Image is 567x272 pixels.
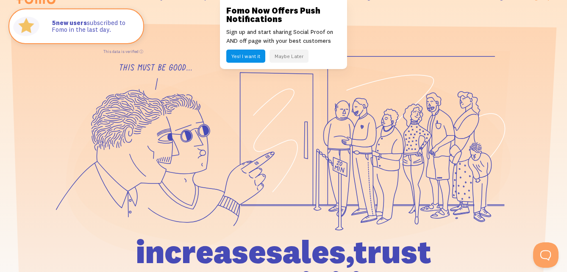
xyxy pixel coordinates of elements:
p: subscribed to Fomo in the last day. [52,19,135,33]
span: 5 [52,19,56,27]
img: Fomo [11,11,42,42]
strong: new users [52,19,87,27]
a: This data is verified ⓘ [103,49,143,54]
p: Sign up and start sharing Social Proof on AND off page with your best customers [226,28,341,45]
button: Maybe Later [270,50,309,63]
h3: Fomo Now Offers Push Notifications [226,6,341,23]
button: Yes! I want it [226,50,265,63]
iframe: Help Scout Beacon - Open [533,242,559,268]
